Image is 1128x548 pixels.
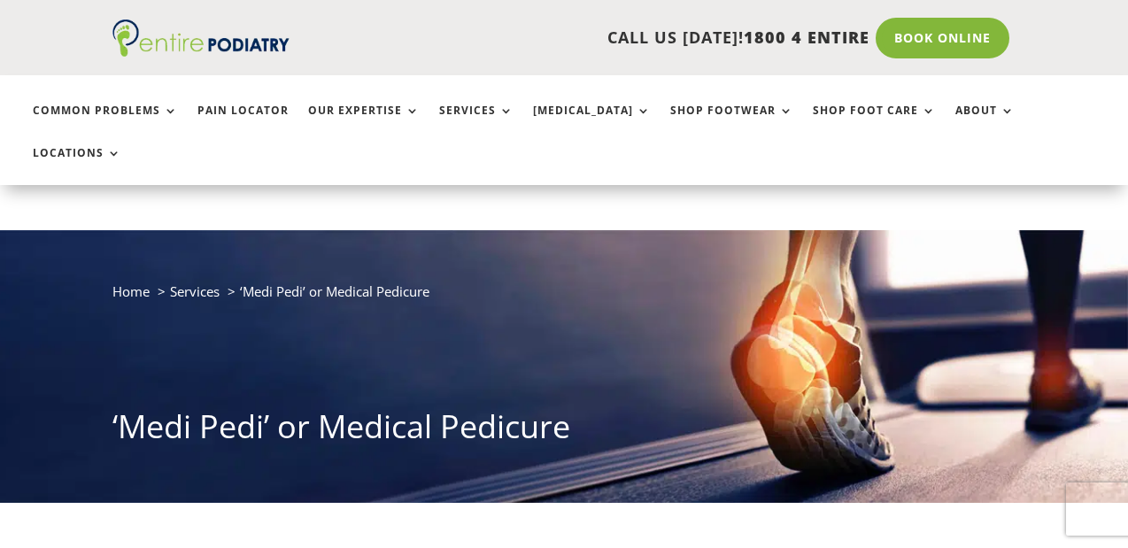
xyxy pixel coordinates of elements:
[33,104,178,143] a: Common Problems
[112,280,1015,316] nav: breadcrumb
[112,19,290,57] img: logo (1)
[744,27,869,48] span: 1800 4 ENTIRE
[33,147,121,185] a: Locations
[876,18,1009,58] a: Book Online
[112,405,1015,458] h1: ‘Medi Pedi’ or Medical Pedicure
[955,104,1015,143] a: About
[670,104,793,143] a: Shop Footwear
[533,104,651,143] a: [MEDICAL_DATA]
[170,282,220,300] a: Services
[813,104,936,143] a: Shop Foot Care
[240,282,429,300] span: ‘Medi Pedi’ or Medical Pedicure
[197,104,289,143] a: Pain Locator
[315,27,869,50] p: CALL US [DATE]!
[112,42,290,60] a: Entire Podiatry
[439,104,514,143] a: Services
[308,104,420,143] a: Our Expertise
[112,282,150,300] a: Home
